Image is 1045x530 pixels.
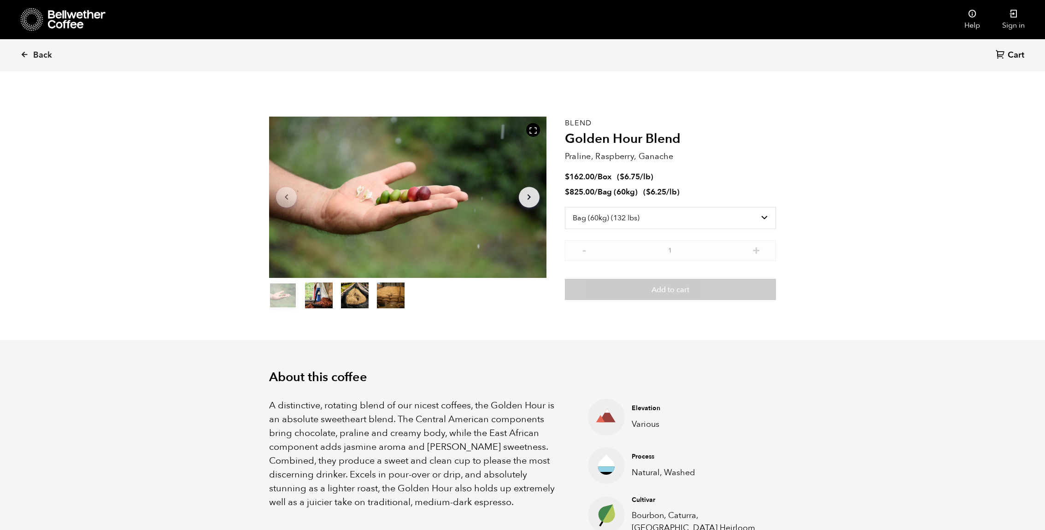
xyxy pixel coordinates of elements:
bdi: 6.25 [646,187,666,197]
button: + [751,245,762,254]
span: Box [598,171,611,182]
bdi: 6.75 [620,171,640,182]
span: ( ) [617,171,653,182]
h2: About this coffee [269,370,776,385]
span: $ [565,171,569,182]
p: Various [632,418,762,430]
span: /lb [640,171,651,182]
span: / [594,171,598,182]
h2: Golden Hour Blend [565,131,776,147]
bdi: 162.00 [565,171,594,182]
p: Natural, Washed [632,466,762,479]
p: A distinctive, rotating blend of our nicest coffees, the Golden Hour is an absolute sweetheart bl... [269,399,565,509]
span: $ [565,187,569,197]
h4: Cultivar [632,495,762,505]
a: Cart [996,49,1027,62]
span: ( ) [643,187,680,197]
p: Praline, Raspberry, Ganache [565,150,776,163]
span: / [594,187,598,197]
button: - [579,245,590,254]
span: Back [33,50,52,61]
span: /lb [666,187,677,197]
span: $ [646,187,651,197]
span: $ [620,171,624,182]
span: Bag (60kg) [598,187,638,197]
button: Add to cart [565,279,776,300]
bdi: 825.00 [565,187,594,197]
h4: Elevation [632,404,762,413]
h4: Process [632,452,762,461]
span: Cart [1008,50,1024,61]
